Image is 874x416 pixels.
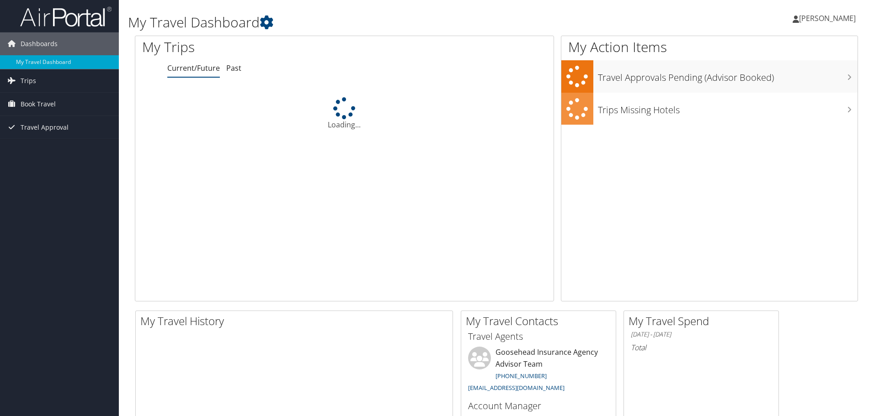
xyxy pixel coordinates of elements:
[21,93,56,116] span: Book Travel
[21,32,58,55] span: Dashboards
[21,116,69,139] span: Travel Approval
[21,69,36,92] span: Trips
[629,313,778,329] h2: My Travel Spend
[20,6,112,27] img: airportal-logo.png
[496,372,547,380] a: [PHONE_NUMBER]
[464,347,613,395] li: Goosehead Insurance Agency Advisor Team
[468,400,609,412] h3: Account Manager
[142,37,373,57] h1: My Trips
[468,330,609,343] h3: Travel Agents
[561,93,858,125] a: Trips Missing Hotels
[468,384,565,392] a: [EMAIL_ADDRESS][DOMAIN_NAME]
[226,63,241,73] a: Past
[128,13,619,32] h1: My Travel Dashboard
[561,37,858,57] h1: My Action Items
[631,330,772,339] h6: [DATE] - [DATE]
[598,99,858,116] h3: Trips Missing Hotels
[793,5,865,32] a: [PERSON_NAME]
[466,313,616,329] h2: My Travel Contacts
[140,313,453,329] h2: My Travel History
[799,13,856,23] span: [PERSON_NAME]
[561,60,858,93] a: Travel Approvals Pending (Advisor Booked)
[598,67,858,84] h3: Travel Approvals Pending (Advisor Booked)
[631,342,772,353] h6: Total
[167,63,220,73] a: Current/Future
[135,97,554,130] div: Loading...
